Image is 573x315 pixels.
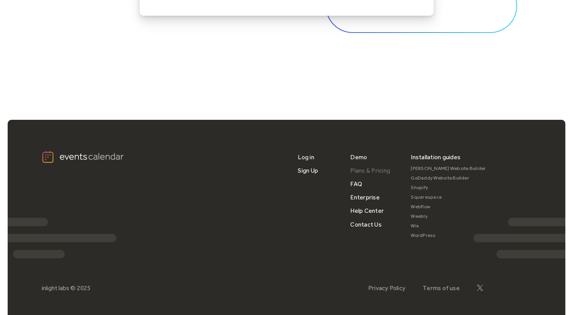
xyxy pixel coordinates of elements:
[411,150,460,164] div: Installation guides
[350,150,367,164] a: Demo
[350,177,362,191] a: FAQ
[423,284,460,292] a: Terms of use
[350,191,379,204] a: Enterprise
[76,44,82,51] img: tab_keywords_by_traffic_grey.svg
[368,284,405,292] a: Privacy Policy
[85,45,129,50] div: Keywords by Traffic
[350,204,384,217] a: Help Center
[411,164,486,173] a: [PERSON_NAME] Website Builder
[21,12,38,18] div: v 4.0.25
[411,231,486,240] a: WordPress
[411,202,486,212] a: Webflow
[12,20,18,26] img: website_grey.svg
[411,193,486,202] a: Squarespace
[77,284,91,292] div: 2025
[12,12,18,18] img: logo_orange.svg
[29,45,69,50] div: Domain Overview
[20,20,84,26] div: Domain: [DOMAIN_NAME]
[298,164,318,177] a: Sign Up
[411,212,486,221] a: Weebly
[350,218,381,231] a: Contact Us
[411,221,486,231] a: Wix
[411,173,486,183] a: GoDaddy Website Builder
[350,164,390,177] a: Plans & Pricing
[21,44,27,51] img: tab_domain_overview_orange.svg
[298,150,314,164] a: Log in
[42,284,75,292] div: inlight labs ©
[411,183,486,193] a: Shopify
